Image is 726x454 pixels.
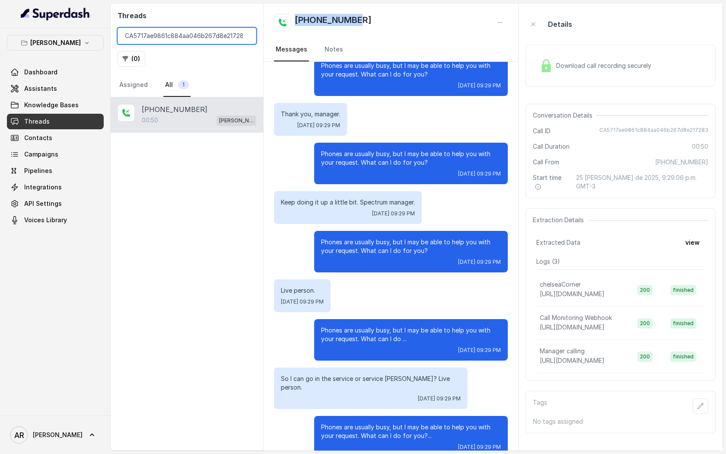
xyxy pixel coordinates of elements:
[7,423,104,447] a: [PERSON_NAME]
[24,150,58,159] span: Campaigns
[24,134,52,142] span: Contacts
[118,28,256,44] input: Search by Call ID or Phone Number
[33,431,83,439] span: [PERSON_NAME]
[533,398,547,414] p: Tags
[7,64,104,80] a: Dashboard
[7,130,104,146] a: Contacts
[323,38,345,61] a: Notes
[24,183,62,192] span: Integrations
[680,235,705,250] button: view
[540,313,612,322] p: Call Monitoring Webhook
[540,347,585,355] p: Manager calling
[295,14,372,31] h2: [PHONE_NUMBER]
[637,285,653,295] span: 200
[670,352,696,362] span: finished
[321,423,501,440] p: Phones are usually busy, but I may be able to help you with your request. What can I do for you?...
[540,290,605,297] span: [URL][DOMAIN_NAME]
[7,97,104,113] a: Knowledge Bases
[458,444,501,451] span: [DATE] 09:29 PM
[30,38,81,48] p: [PERSON_NAME]
[163,74,191,97] a: All1
[670,318,696,329] span: finished
[372,210,415,217] span: [DATE] 09:29 PM
[321,238,501,255] p: Phones are usually busy, but I may be able to help you with your request. What can I do for you?
[536,238,580,247] span: Extracted Data
[540,323,605,331] span: [URL][DOMAIN_NAME]
[321,326,501,343] p: Phones are usually busy, but I may be able to help you with your request. What can I do ...
[533,142,570,151] span: Call Duration
[281,298,324,305] span: [DATE] 09:29 PM
[7,81,104,96] a: Assistants
[418,395,461,402] span: [DATE] 09:29 PM
[7,147,104,162] a: Campaigns
[458,347,501,354] span: [DATE] 09:29 PM
[14,431,24,440] text: AR
[692,142,708,151] span: 00:50
[576,173,708,191] span: 25 [PERSON_NAME] de 2025, 9:29:06 p.m. GMT-3
[297,122,340,129] span: [DATE] 09:29 PM
[274,38,309,61] a: Messages
[536,257,705,266] p: Logs ( 3 )
[533,216,587,224] span: Extraction Details
[540,59,553,72] img: Lock Icon
[7,163,104,179] a: Pipelines
[118,74,150,97] a: Assigned
[540,357,605,364] span: [URL][DOMAIN_NAME]
[556,61,655,70] span: Download call recording securely
[540,280,581,289] p: chelseaCorner
[321,61,501,79] p: Phones are usually busy, but I may be able to help you with your request. What can I do for you?
[670,285,696,295] span: finished
[24,68,57,77] span: Dashboard
[24,117,50,126] span: Threads
[533,111,596,120] span: Conversation Details
[142,104,207,115] p: [PHONE_NUMBER]
[548,19,572,29] p: Details
[7,212,104,228] a: Voices Library
[599,127,708,135] span: CA5717ae9861c884aa046b267d8e217283
[7,179,104,195] a: Integrations
[219,116,254,125] p: [PERSON_NAME]
[24,216,67,224] span: Voices Library
[24,199,62,208] span: API Settings
[655,158,708,166] span: [PHONE_NUMBER]
[533,158,559,166] span: Call From
[281,198,415,207] p: Keep doing it up a little bit. Spectrum manager.
[7,196,104,211] a: API Settings
[281,110,340,118] p: Thank you, manager.
[118,51,145,67] button: (0)
[281,286,324,295] p: Live person.
[321,150,501,167] p: Phones are usually busy, but I may be able to help you with your request. What can I do for you?
[118,10,256,21] h2: Threads
[24,101,79,109] span: Knowledge Bases
[178,80,189,89] span: 1
[533,417,708,426] p: No tags assigned
[458,170,501,177] span: [DATE] 09:29 PM
[24,84,57,93] span: Assistants
[458,82,501,89] span: [DATE] 09:29 PM
[21,7,90,21] img: light.svg
[281,374,461,392] p: So I can go in the service or service [PERSON_NAME]? Live person.
[24,166,52,175] span: Pipelines
[7,35,104,51] button: [PERSON_NAME]
[142,116,158,125] p: 00:50
[637,352,653,362] span: 200
[118,74,256,97] nav: Tabs
[458,259,501,265] span: [DATE] 09:29 PM
[637,318,653,329] span: 200
[533,127,551,135] span: Call ID
[533,173,569,191] span: Start time
[7,114,104,129] a: Threads
[274,38,508,61] nav: Tabs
